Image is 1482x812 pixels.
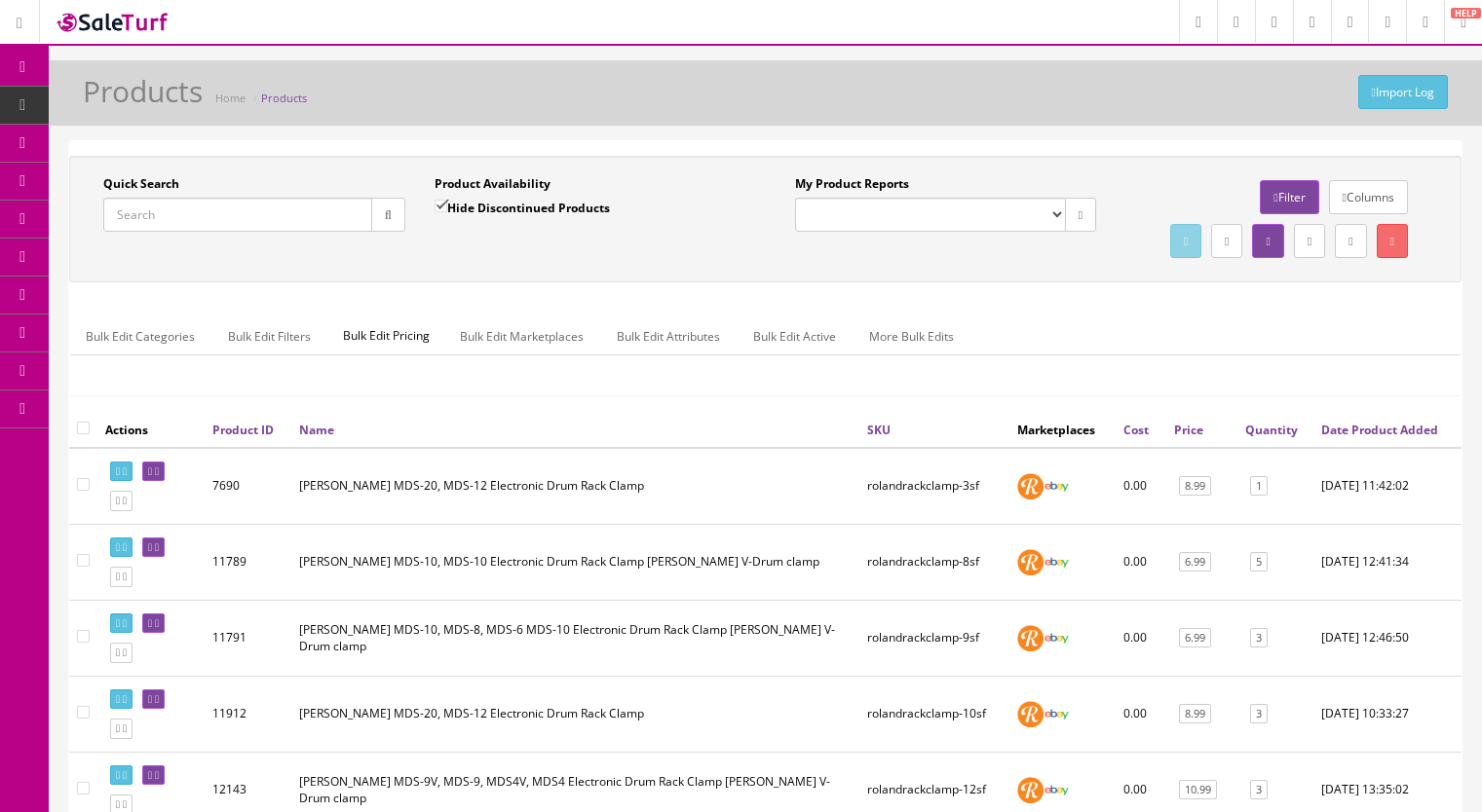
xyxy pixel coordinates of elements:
[1451,8,1481,18] span: HELP
[83,75,203,107] h1: Products
[1313,600,1462,676] td: 2025-05-22 12:46:50
[1179,704,1211,724] a: 8.99
[1250,552,1268,572] a: 5
[291,448,859,525] td: Roland MDS-20, MDS-12 Electronic Drum Rack Clamp
[738,317,852,355] a: Bulk Edit Active
[1313,676,1462,752] td: 2025-06-23 10:33:27
[1321,422,1438,438] a: Date Product Added
[435,200,447,212] input: Hide Discontinued Products
[1179,476,1211,497] a: 8.99
[1179,552,1211,572] a: 6.99
[1017,777,1044,803] img: reverb
[859,600,1009,676] td: rolandrackclamp-9sf
[1017,701,1044,727] img: reverb
[97,412,205,447] th: Actions
[854,317,969,355] a: More Bulk Edits
[215,91,246,105] a: Home
[1044,701,1070,727] img: ebay
[1044,777,1070,803] img: ebay
[1009,412,1116,447] th: Marketplaces
[205,600,291,676] td: 11791
[1313,448,1462,525] td: 2022-03-04 11:42:02
[1313,524,1462,600] td: 2025-05-22 12:41:34
[795,175,909,193] label: My Product Reports
[205,448,291,525] td: 7690
[859,676,1009,752] td: rolandrackclamp-10sf
[1017,625,1044,651] img: reverb
[212,422,274,438] a: Product ID
[1044,549,1070,575] img: ebay
[1116,448,1166,525] td: 0.00
[1017,473,1044,499] img: reverb
[1116,676,1166,752] td: 0.00
[55,9,171,35] img: SaleTurf
[205,524,291,600] td: 11789
[859,448,1009,525] td: rolandrackclamp-3sf
[1250,476,1268,497] a: 1
[205,676,291,752] td: 11912
[444,317,599,355] a: Bulk Edit Marketplaces
[435,175,551,193] label: Product Availability
[1116,524,1166,600] td: 0.00
[1250,628,1268,648] a: 3
[1179,780,1217,800] a: 10.99
[859,524,1009,600] td: rolandrackclamp-8sf
[299,422,334,438] a: Name
[70,317,210,355] a: Bulk Edit Categories
[435,198,610,217] label: Hide Discontinued Products
[291,676,859,752] td: Roland MDS-20, MDS-12 Electronic Drum Rack Clamp
[1044,625,1070,651] img: ebay
[1017,549,1044,575] img: reverb
[212,317,326,355] a: Bulk Edit Filters
[1245,422,1298,438] a: Quantity
[1044,473,1070,499] img: ebay
[328,317,444,354] span: Bulk Edit Pricing
[1250,780,1268,800] a: 3
[867,422,891,438] a: SKU
[1123,422,1149,438] a: Cost
[291,524,859,600] td: Roland MDS-10, MDS-10 Electronic Drum Rack Clamp Roland V-Drum clamp
[1116,600,1166,676] td: 0.00
[601,317,736,355] a: Bulk Edit Attributes
[261,91,307,105] a: Products
[1329,180,1408,214] a: Columns
[103,175,179,193] label: Quick Search
[1179,628,1211,648] a: 6.99
[103,198,372,232] input: Search
[1358,75,1448,109] a: Import Log
[1260,180,1318,214] a: Filter
[1250,704,1268,724] a: 3
[291,600,859,676] td: Roland MDS-10, MDS-8, MDS-6 MDS-10 Electronic Drum Rack Clamp Roland V-Drum clamp
[1174,422,1203,438] a: Price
